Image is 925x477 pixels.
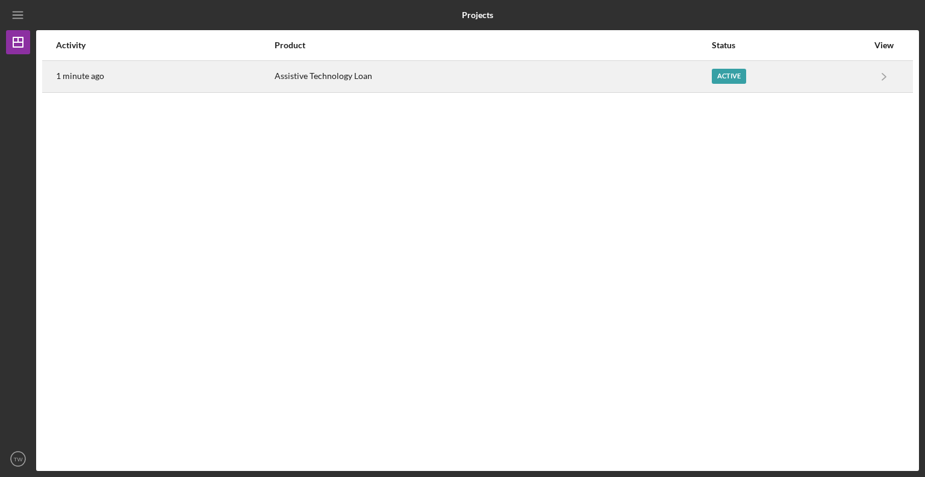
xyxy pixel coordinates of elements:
button: TW [6,447,30,471]
div: Status [712,40,868,50]
b: Projects [462,10,493,20]
div: Assistive Technology Loan [275,62,711,92]
div: Activity [56,40,273,50]
div: Product [275,40,711,50]
text: TW [14,456,23,463]
time: 2025-09-10 23:26 [56,71,104,81]
div: View [869,40,899,50]
div: Active [712,69,746,84]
